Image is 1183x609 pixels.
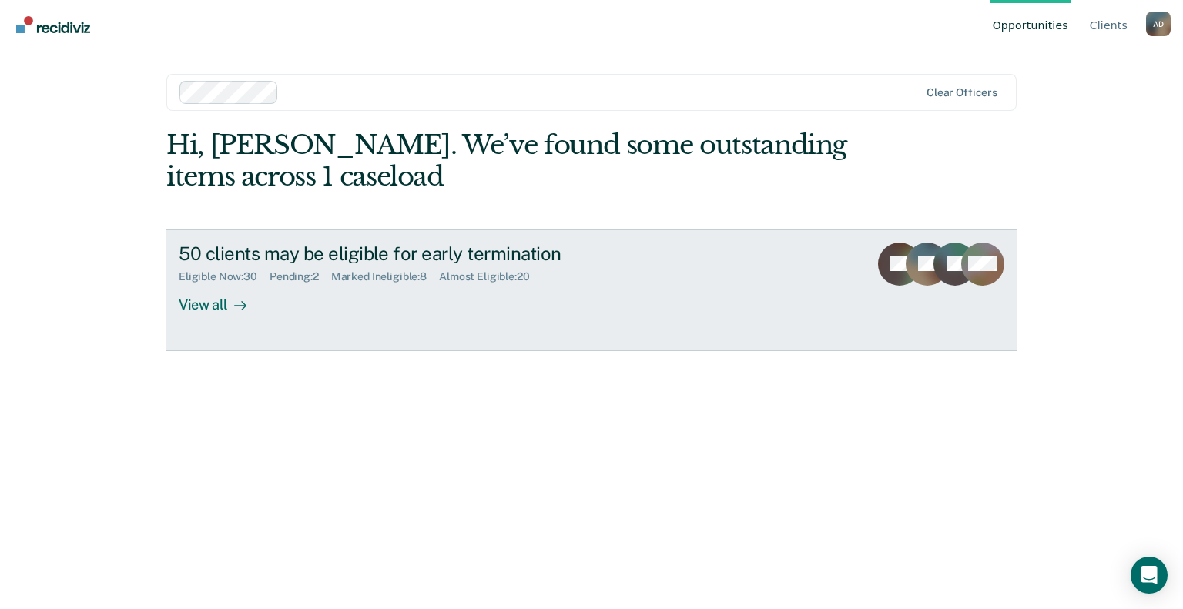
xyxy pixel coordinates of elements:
div: 50 clients may be eligible for early termination [179,243,719,265]
div: Open Intercom Messenger [1131,557,1168,594]
div: Eligible Now : 30 [179,270,270,283]
div: Pending : 2 [270,270,331,283]
div: Marked Ineligible : 8 [331,270,439,283]
div: Almost Eligible : 20 [439,270,542,283]
div: View all [179,283,265,313]
a: 50 clients may be eligible for early terminationEligible Now:30Pending:2Marked Ineligible:8Almost... [166,229,1017,351]
button: Profile dropdown button [1146,12,1171,36]
div: Hi, [PERSON_NAME]. We’ve found some outstanding items across 1 caseload [166,129,846,192]
div: Clear officers [927,86,997,99]
img: Recidiviz [16,16,90,33]
div: A D [1146,12,1171,36]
